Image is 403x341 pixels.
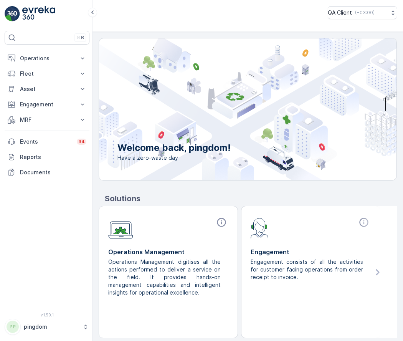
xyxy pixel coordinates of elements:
p: Events [20,138,72,146]
a: Reports [5,149,89,165]
div: PP [7,321,19,333]
p: 34 [78,139,85,145]
img: module-icon [108,217,133,239]
p: Operations [20,55,74,62]
button: Asset [5,81,89,97]
button: Engagement [5,97,89,112]
p: MRF [20,116,74,124]
p: Engagement [20,101,74,108]
p: pingdom [24,323,79,331]
p: Asset [20,85,74,93]
p: ⌘B [76,35,84,41]
p: QA Client [328,9,352,17]
button: MRF [5,112,89,127]
button: Operations [5,51,89,66]
button: Fleet [5,66,89,81]
p: Fleet [20,70,74,78]
p: Operations Management digitises all the actions performed to deliver a service on the field. It p... [108,258,222,296]
img: logo [5,6,20,22]
p: Engagement [251,247,371,257]
button: QA Client(+03:00) [328,6,397,19]
span: v 1.50.1 [5,313,89,317]
button: PPpingdom [5,319,89,335]
p: Operations Management [108,247,228,257]
p: Solutions [105,193,397,204]
img: city illustration [64,38,396,180]
img: logo_light-DOdMpM7g.png [22,6,55,22]
span: Have a zero-waste day [117,154,231,162]
p: Engagement consists of all the activities for customer facing operations from order receipt to in... [251,258,365,281]
p: Documents [20,169,86,176]
p: Welcome back, pingdom! [117,142,231,154]
p: ( +03:00 ) [355,10,375,16]
p: Reports [20,153,86,161]
a: Documents [5,165,89,180]
img: module-icon [251,217,269,238]
a: Events34 [5,134,89,149]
